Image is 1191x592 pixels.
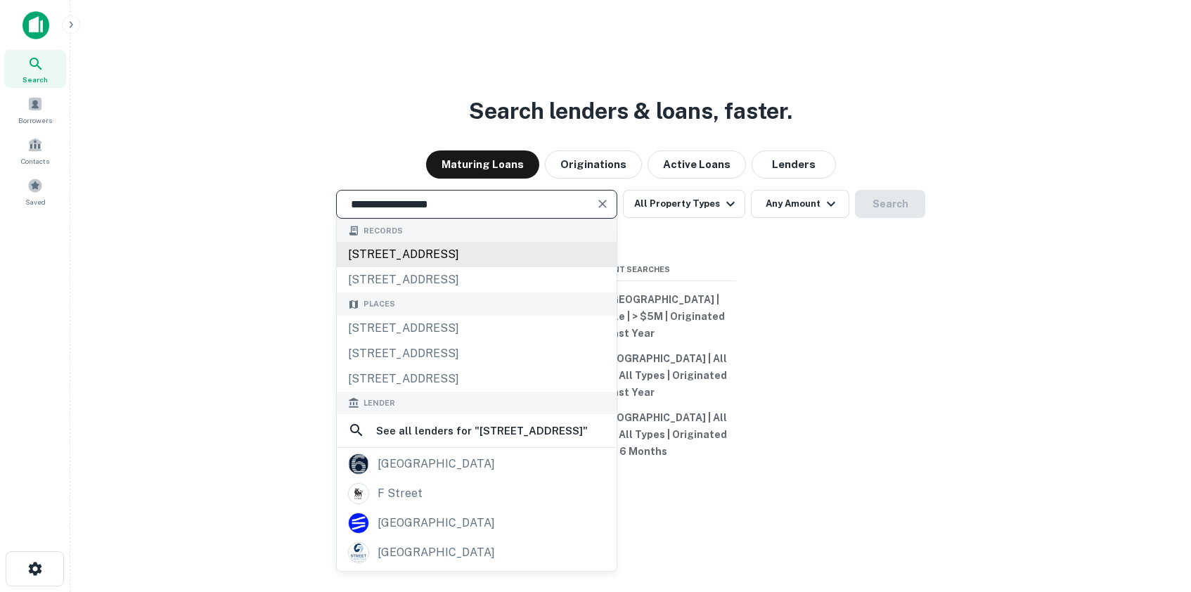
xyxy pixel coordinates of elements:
[363,397,395,409] span: Lender
[363,225,403,237] span: Records
[4,172,66,210] a: Saved
[4,50,66,88] a: Search
[22,11,49,39] img: capitalize-icon.png
[337,341,617,366] div: [STREET_ADDRESS]
[337,449,617,479] a: [GEOGRAPHIC_DATA]
[378,542,495,563] div: [GEOGRAPHIC_DATA]
[376,423,588,439] h6: See all lenders for " [STREET_ADDRESS] "
[337,242,617,267] div: [STREET_ADDRESS]
[349,543,368,562] img: picture
[18,115,52,126] span: Borrowers
[623,190,745,218] button: All Property Types
[21,155,49,167] span: Contacts
[363,298,395,310] span: Places
[378,513,495,534] div: [GEOGRAPHIC_DATA]
[25,196,46,207] span: Saved
[752,150,836,179] button: Lenders
[22,74,48,85] span: Search
[525,264,736,276] span: Recent Searches
[545,150,642,179] button: Originations
[426,150,539,179] button: Maturing Loans
[337,316,617,341] div: [STREET_ADDRESS]
[648,150,746,179] button: Active Loans
[337,538,617,567] a: [GEOGRAPHIC_DATA]
[751,190,849,218] button: Any Amount
[337,267,617,292] div: [STREET_ADDRESS]
[525,405,736,464] button: [US_STATE], [GEOGRAPHIC_DATA] | All Property Types | All Types | Originated Last 6 Months
[337,508,617,538] a: [GEOGRAPHIC_DATA]
[4,91,66,129] a: Borrowers
[337,479,617,508] a: f street
[469,94,792,128] h3: Search lenders & loans, faster.
[378,453,495,475] div: [GEOGRAPHIC_DATA]
[349,484,368,503] img: picture
[1121,480,1191,547] iframe: Chat Widget
[349,513,368,533] img: picture
[378,483,423,504] div: f street
[593,194,612,214] button: Clear
[525,346,736,405] button: [US_STATE], [GEOGRAPHIC_DATA] | All Property Types | All Types | Originated Last Year
[525,287,736,346] button: [US_STATE], [GEOGRAPHIC_DATA] | Multifamily | Sale | > $5M | Originated Last Year
[337,366,617,392] div: [STREET_ADDRESS]
[4,131,66,169] a: Contacts
[349,454,368,474] img: picture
